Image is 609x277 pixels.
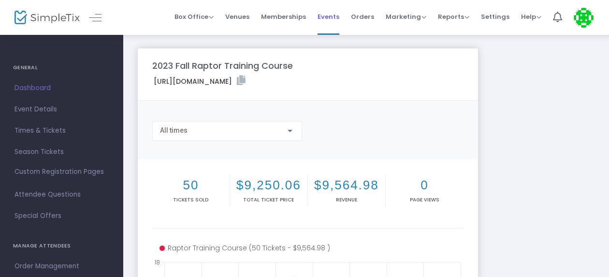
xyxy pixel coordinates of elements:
[14,260,109,273] span: Order Management
[225,4,249,29] span: Venues
[351,4,374,29] span: Orders
[154,76,246,87] label: [URL][DOMAIN_NAME]
[14,167,104,177] span: Custom Registration Pages
[13,58,110,77] h4: GENERAL
[310,178,383,193] h2: $9,564.98
[14,103,109,116] span: Event Details
[386,12,426,21] span: Marketing
[521,12,541,21] span: Help
[481,4,509,29] span: Settings
[152,59,293,72] m-panel-title: 2023 Fall Raptor Training Course
[14,124,109,137] span: Times & Tickets
[438,12,469,21] span: Reports
[160,126,188,134] span: All times
[14,210,109,222] span: Special Offers
[388,178,462,193] h2: 0
[13,236,110,256] h4: MANAGE ATTENDEES
[388,196,462,203] p: Page Views
[310,196,383,203] p: Revenue
[232,178,305,193] h2: $9,250.06
[14,82,109,94] span: Dashboard
[14,146,109,158] span: Season Tickets
[318,4,339,29] span: Events
[14,188,109,201] span: Attendee Questions
[232,196,305,203] p: Total Ticket Price
[174,12,214,21] span: Box Office
[261,4,306,29] span: Memberships
[154,258,160,266] text: 18
[154,178,228,193] h2: 50
[154,196,228,203] p: Tickets sold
